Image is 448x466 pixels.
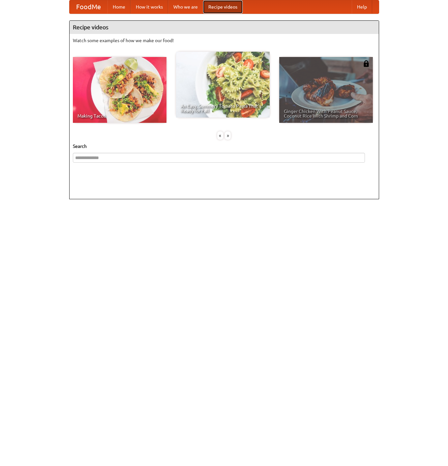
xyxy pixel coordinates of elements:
a: Who we are [168,0,203,14]
a: Making Tacos [73,57,166,123]
a: Home [107,0,131,14]
p: Watch some examples of how we make our food! [73,37,375,44]
div: « [217,131,223,140]
h5: Search [73,143,375,150]
div: » [225,131,231,140]
a: Help [352,0,372,14]
span: Making Tacos [77,114,162,118]
a: FoodMe [70,0,107,14]
a: An Easy, Summery Tomato Pasta That's Ready for Fall [176,52,270,118]
img: 483408.png [363,60,370,67]
h4: Recipe videos [70,21,379,34]
a: How it works [131,0,168,14]
a: Recipe videos [203,0,243,14]
span: An Easy, Summery Tomato Pasta That's Ready for Fall [181,104,265,113]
